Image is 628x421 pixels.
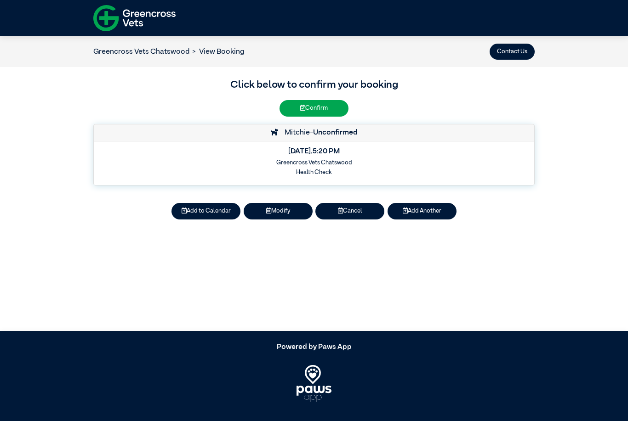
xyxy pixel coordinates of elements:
button: Cancel [315,203,384,219]
h5: Powered by Paws App [93,343,535,352]
nav: breadcrumb [93,46,244,57]
h5: [DATE] , 5:20 PM [100,147,528,156]
span: Mitchie [280,129,310,136]
h6: Greencross Vets Chatswood [100,159,528,166]
button: Confirm [280,100,348,116]
a: Greencross Vets Chatswood [93,48,189,56]
button: Add Another [388,203,457,219]
li: View Booking [189,46,244,57]
button: Modify [244,203,313,219]
h3: Click below to confirm your booking [93,78,535,93]
span: - [310,129,358,136]
strong: Unconfirmed [313,129,358,136]
button: Add to Calendar [171,203,240,219]
h6: Health Check [100,169,528,176]
img: f-logo [93,2,176,34]
img: PawsApp [297,365,332,402]
button: Contact Us [490,44,535,60]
